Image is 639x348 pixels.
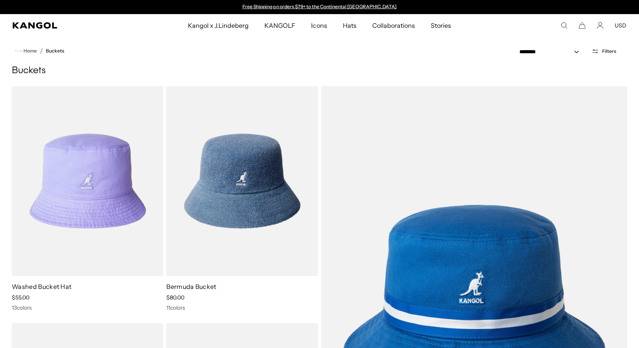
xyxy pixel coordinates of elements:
[188,14,249,37] span: Kangol x J.Lindeberg
[239,4,401,10] div: 1 of 2
[12,65,627,77] h1: Buckets
[311,14,327,37] span: Icons
[343,14,357,37] span: Hats
[12,304,163,311] div: 13 colors
[335,14,364,37] a: Hats
[37,46,43,56] li: /
[180,14,257,37] a: Kangol x J.Lindeberg
[22,48,37,54] span: Home
[166,86,318,276] img: Bermuda Bucket
[239,4,401,10] div: Announcement
[12,294,29,301] span: $55.00
[587,48,621,55] button: Open filters
[239,4,401,10] slideshow-component: Announcement bar
[602,49,616,54] span: Filters
[12,283,71,290] a: Washed Bucket Hat
[12,86,163,276] img: Washed Bucket Hat
[303,14,335,37] a: Icons
[257,14,303,37] a: KANGOLF
[166,283,216,290] a: Bermuda Bucket
[264,14,295,37] span: KANGOLF
[15,47,37,54] a: Home
[372,14,415,37] span: Collaborations
[579,22,586,29] button: Cart
[13,22,124,29] a: Kangol
[242,4,397,9] a: Free Shipping on orders $79+ to the Continental [GEOGRAPHIC_DATA]
[46,48,64,54] a: Buckets
[166,304,318,311] div: 11 colors
[166,294,184,301] span: $80.00
[615,22,626,29] button: USD
[364,14,423,37] a: Collaborations
[516,48,587,56] select: Sort by: Featured
[431,14,451,37] span: Stories
[423,14,459,37] a: Stories
[597,22,604,29] a: Account
[561,22,568,29] summary: Search here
